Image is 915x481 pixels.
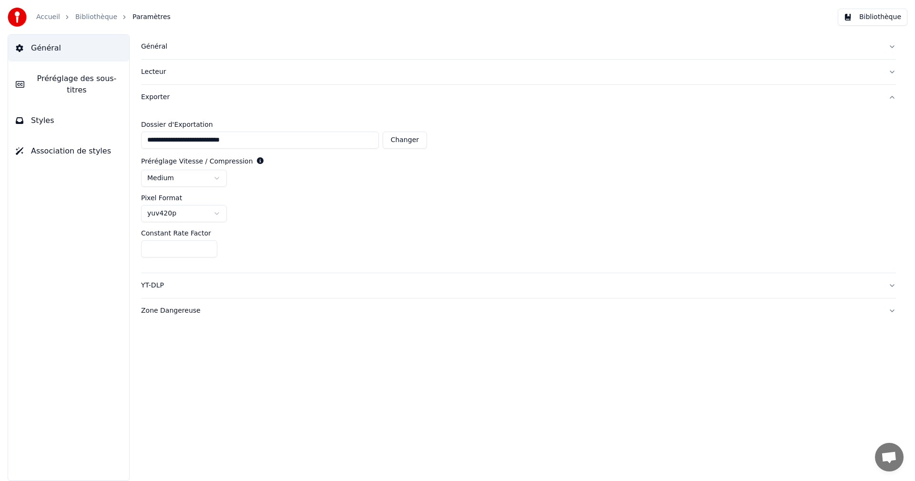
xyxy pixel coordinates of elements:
[36,12,171,22] nav: breadcrumb
[141,85,896,110] button: Exporter
[383,132,427,149] button: Changer
[141,194,182,201] label: Pixel Format
[141,298,896,323] button: Zone Dangereuse
[141,158,253,164] label: Préréglage Vitesse / Compression
[31,145,111,157] span: Association de styles
[141,273,896,298] button: YT-DLP
[36,12,60,22] a: Accueil
[31,42,61,54] span: Général
[141,110,896,273] div: Exporter
[132,12,171,22] span: Paramètres
[141,42,881,51] div: Général
[141,34,896,59] button: Général
[875,443,904,471] div: Ouvrir le chat
[141,92,881,102] div: Exporter
[8,138,129,164] button: Association de styles
[141,121,427,128] label: Dossier d'Exportation
[8,65,129,103] button: Préréglage des sous-titres
[8,107,129,134] button: Styles
[141,306,881,316] div: Zone Dangereuse
[141,60,896,84] button: Lecteur
[75,12,117,22] a: Bibliothèque
[141,230,211,236] label: Constant Rate Factor
[32,73,122,96] span: Préréglage des sous-titres
[838,9,907,26] button: Bibliothèque
[8,35,129,61] button: Général
[141,67,881,77] div: Lecteur
[8,8,27,27] img: youka
[141,281,881,290] div: YT-DLP
[31,115,54,126] span: Styles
